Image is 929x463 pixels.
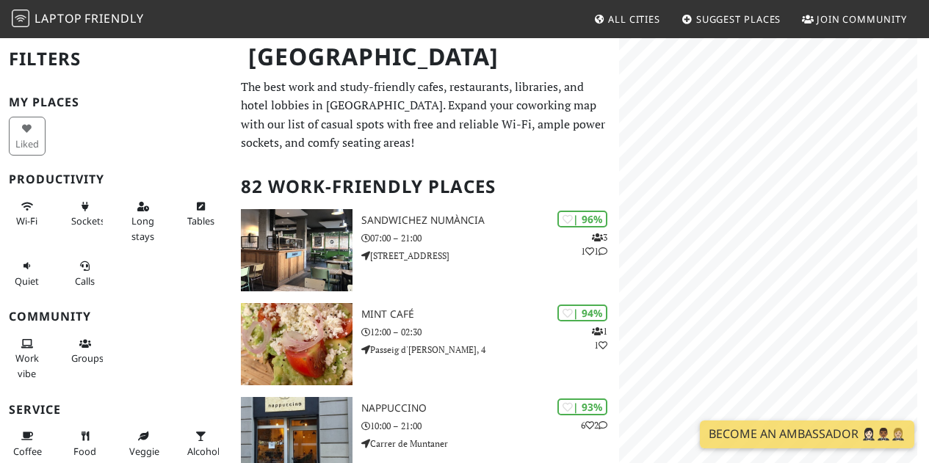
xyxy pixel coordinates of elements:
span: Food [73,445,96,458]
span: Friendly [84,10,143,26]
a: SandwiChez Numància | 96% 311 SandwiChez Numància 07:00 – 21:00 [STREET_ADDRESS] [232,209,619,291]
span: Long stays [131,214,154,242]
button: Veggie [125,424,162,463]
h2: Filters [9,37,223,81]
span: All Cities [608,12,660,26]
span: Work-friendly tables [187,214,214,227]
h1: [GEOGRAPHIC_DATA] [236,37,616,77]
img: Mint Café [241,303,353,385]
span: Power sockets [71,214,105,227]
span: People working [15,351,39,379]
p: [STREET_ADDRESS] [361,249,619,263]
button: Sockets [67,194,104,233]
h2: 82 Work-Friendly Places [241,164,610,209]
button: Long stays [125,194,162,248]
span: Join Community [817,12,907,26]
h3: Nappuccino [361,402,619,415]
p: The best work and study-friendly cafes, restaurants, libraries, and hotel lobbies in [GEOGRAPHIC_... [241,78,610,153]
span: Quiet [15,274,39,288]
span: Video/audio calls [75,274,95,288]
button: Work vibe [9,332,46,385]
span: Alcohol [187,445,220,458]
span: Coffee [13,445,42,458]
button: Groups [67,332,104,371]
p: Carrer de Muntaner [361,437,619,451]
a: Mint Café | 94% 11 Mint Café 12:00 – 02:30 Passeig d'[PERSON_NAME], 4 [232,303,619,385]
div: | 94% [557,305,607,321]
h3: Service [9,403,223,417]
div: | 96% [557,211,607,227]
a: Become an Ambassador 🤵🏻‍♀️🤵🏾‍♂️🤵🏼‍♀️ [700,420,914,448]
span: Suggest Places [696,12,781,26]
span: Group tables [71,351,104,365]
button: Wi-Fi [9,194,46,233]
h3: Community [9,310,223,324]
p: 3 1 1 [581,230,607,258]
p: 1 1 [592,324,607,352]
h3: Mint Café [361,308,619,321]
button: Quiet [9,254,46,293]
span: Laptop [35,10,82,26]
div: | 93% [557,398,607,415]
button: Coffee [9,424,46,463]
button: Tables [183,194,220,233]
span: Stable Wi-Fi [16,214,37,227]
p: 6 2 [581,418,607,432]
a: Suggest Places [676,6,787,32]
button: Alcohol [183,424,220,463]
a: LaptopFriendly LaptopFriendly [12,7,144,32]
h3: SandwiChez Numància [361,214,619,227]
button: Food [67,424,104,463]
p: 07:00 – 21:00 [361,231,619,245]
img: SandwiChez Numància [241,209,353,291]
p: 12:00 – 02:30 [361,325,619,339]
a: Join Community [796,6,913,32]
p: 10:00 – 21:00 [361,419,619,433]
p: Passeig d'[PERSON_NAME], 4 [361,343,619,357]
h3: My Places [9,95,223,109]
span: Veggie [129,445,159,458]
button: Calls [67,254,104,293]
a: All Cities [588,6,666,32]
h3: Productivity [9,172,223,186]
img: LaptopFriendly [12,10,29,27]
